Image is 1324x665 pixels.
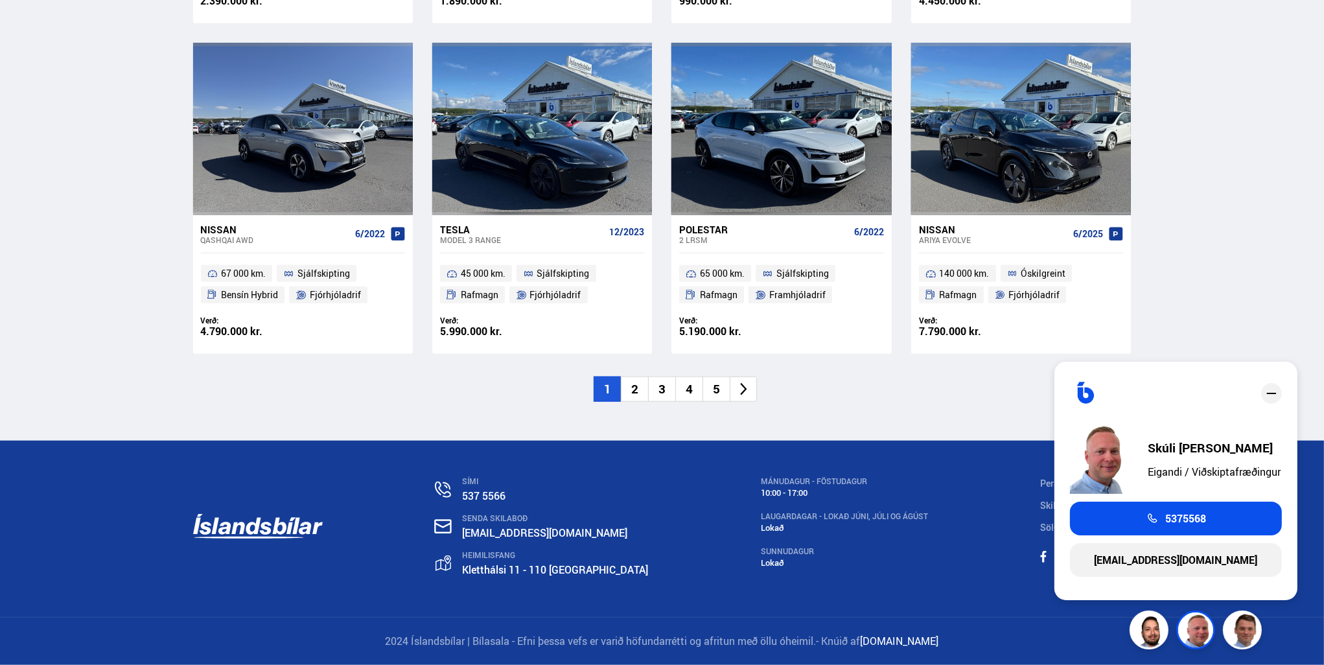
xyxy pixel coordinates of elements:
div: 5.990.000 kr. [440,326,542,337]
li: 5 [703,377,730,402]
div: Tesla [440,224,604,235]
div: SENDA SKILABOÐ [462,514,648,523]
img: nHj8e-n-aHgjukTg.svg [434,519,452,534]
div: Verð: [201,316,303,325]
div: Verð: [440,316,542,325]
a: 5375568 [1070,502,1282,535]
a: Tesla Model 3 RANGE 12/2023 45 000 km. Sjálfskipting Rafmagn Fjórhjóladrif Verð: 5.990.000 kr. [432,215,652,354]
span: Fjórhjóladrif [310,287,361,303]
div: close [1261,383,1282,404]
div: Eigandi / Viðskiptafræðingur [1148,466,1281,478]
img: gp4YpyYFnEr45R34.svg [436,555,451,572]
span: Fjórhjóladrif [1008,287,1060,303]
span: Rafmagn [940,287,977,303]
li: 3 [648,377,675,402]
img: n0V2lOsqF3l1V2iz.svg [435,482,451,498]
span: Bensín Hybrid [221,287,278,303]
a: Söluskrá [1040,521,1076,533]
img: siFngHWaQ9KaOqBr.png [1070,422,1135,494]
div: Model 3 RANGE [440,235,604,244]
img: nhp88E3Fdnt1Opn2.png [1132,612,1170,651]
a: [EMAIL_ADDRESS][DOMAIN_NAME] [1070,543,1282,577]
li: 2 [621,377,648,402]
span: 6/2022 [355,229,385,239]
li: 4 [675,377,703,402]
li: 1 [594,377,621,402]
a: Kletthálsi 11 - 110 [GEOGRAPHIC_DATA] [462,563,648,577]
div: HEIMILISFANG [462,551,648,560]
a: [DOMAIN_NAME] [861,634,939,648]
span: Framhjóladrif [769,287,826,303]
a: [EMAIL_ADDRESS][DOMAIN_NAME] [462,526,627,540]
img: siFngHWaQ9KaOqBr.png [1178,612,1217,651]
a: Skilmalar [1040,499,1080,511]
span: 45 000 km. [461,266,505,281]
div: SÍMI [462,477,648,486]
a: 537 5566 [462,489,505,503]
div: Lokað [761,558,928,568]
span: Sjálfskipting [537,266,590,281]
div: Nissan [919,224,1068,235]
img: FbJEzSuNWCJXmdc-.webp [1225,612,1264,651]
span: Óskilgreint [1021,266,1065,281]
span: 67 000 km. [221,266,266,281]
a: Polestar 2 LRSM 6/2022 65 000 km. Sjálfskipting Rafmagn Framhjóladrif Verð: 5.190.000 kr. [671,215,891,354]
span: Sjálfskipting [297,266,350,281]
div: Verð: [919,316,1021,325]
a: Nissan Qashqai AWD 6/2022 67 000 km. Sjálfskipting Bensín Hybrid Fjórhjóladrif Verð: 4.790.000 kr. [193,215,413,354]
div: 4.790.000 kr. [201,326,303,337]
div: 2 LRSM [679,235,848,244]
span: 5375568 [1165,513,1206,524]
span: Fjórhjóladrif [530,287,581,303]
a: Persónuverndarstefna [1040,477,1131,489]
div: LAUGARDAGAR - Lokað Júni, Júli og Ágúst [761,512,928,521]
span: - Knúið af [817,634,861,648]
div: Qashqai AWD [201,235,350,244]
button: Opna LiveChat spjallviðmót [10,5,49,44]
span: Rafmagn [461,287,498,303]
div: Polestar [679,224,848,235]
span: 6/2025 [1073,229,1103,239]
span: Rafmagn [700,287,737,303]
span: 6/2022 [854,227,884,237]
div: Ariya EVOLVE [919,235,1068,244]
span: 12/2023 [609,227,644,237]
span: Sjálfskipting [776,266,829,281]
div: 5.190.000 kr. [679,326,782,337]
div: Lokað [761,523,928,533]
a: Nissan Ariya EVOLVE 6/2025 140 000 km. Óskilgreint Rafmagn Fjórhjóladrif Verð: 7.790.000 kr. [911,215,1131,354]
div: MÁNUDAGUR - FÖSTUDAGUR [761,477,928,486]
div: Verð: [679,316,782,325]
div: 7.790.000 kr. [919,326,1021,337]
span: 65 000 km. [700,266,745,281]
div: SUNNUDAGUR [761,547,928,556]
span: 140 000 km. [940,266,990,281]
div: 10:00 - 17:00 [761,488,928,498]
div: Skúli [PERSON_NAME] [1148,441,1281,454]
div: Nissan [201,224,350,235]
p: 2024 Íslandsbílar | Bílasala - Efni þessa vefs er varið höfundarrétti og afritun með öllu óheimil. [193,634,1132,649]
